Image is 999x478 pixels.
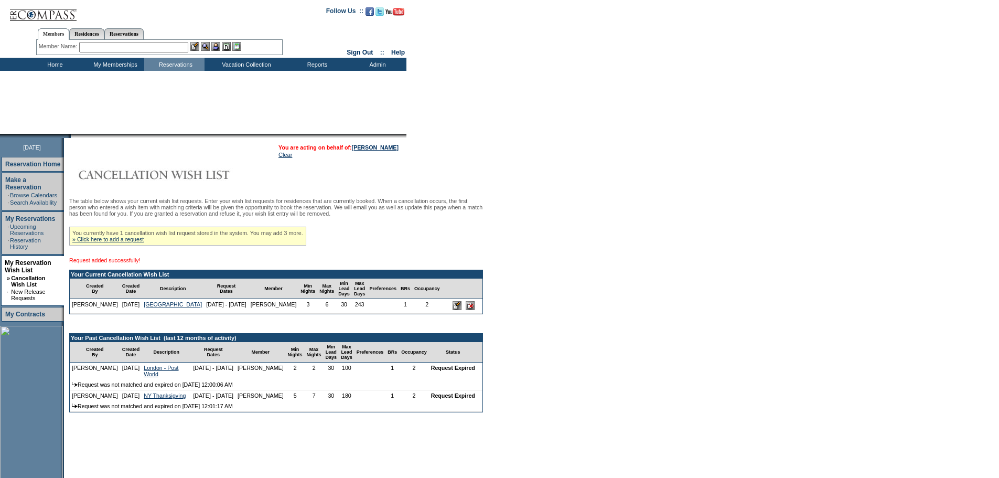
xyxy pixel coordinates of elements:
[69,198,483,425] div: The table below shows your current wish list requests. Enter your wish list requests for residenc...
[399,363,429,379] td: 2
[305,342,324,363] td: Max Nights
[142,342,191,363] td: Description
[120,279,142,299] td: Created Date
[385,363,399,379] td: 1
[286,363,305,379] td: 2
[5,215,55,222] a: My Reservations
[346,58,406,71] td: Admin
[412,279,442,299] td: Occupancy
[70,334,482,342] td: Your Past Cancellation Wish List (last 12 months of activity)
[352,144,399,151] a: [PERSON_NAME]
[11,275,45,288] a: Cancellation Wish List
[324,390,339,401] td: 30
[352,299,368,314] td: 243
[144,301,202,307] a: [GEOGRAPHIC_DATA]
[191,342,235,363] td: Request Dates
[347,49,373,56] a: Sign Out
[5,259,51,274] a: My Reservation Wish List
[104,28,144,39] a: Reservations
[10,199,57,206] a: Search Availability
[352,279,368,299] td: Max Lead Days
[286,58,346,71] td: Reports
[70,363,120,379] td: [PERSON_NAME]
[339,363,355,379] td: 100
[70,401,482,412] td: Request was not matched and expired on [DATE] 12:01:17 AM
[7,289,10,301] td: ·
[69,164,279,185] img: Cancellation Wish List
[70,279,120,299] td: Created By
[144,392,186,399] a: NY Thanksigving
[380,49,384,56] span: ::
[120,390,142,401] td: [DATE]
[69,257,141,263] span: Request added successfully!
[7,237,9,250] td: ·
[206,301,246,307] nobr: [DATE] - [DATE]
[355,342,386,363] td: Preferences
[399,299,412,314] td: 1
[249,299,299,314] td: [PERSON_NAME]
[193,365,233,371] nobr: [DATE] - [DATE]
[72,236,144,242] a: » Click here to add a request
[39,42,79,51] div: Member Name:
[10,237,41,250] a: Reservation History
[305,390,324,401] td: 7
[375,7,384,16] img: Follow us on Twitter
[69,227,306,246] div: You currently have 1 cancellation wish list request stored in the system. You may add 3 more.
[429,342,477,363] td: Status
[70,390,120,401] td: [PERSON_NAME]
[391,49,405,56] a: Help
[67,134,71,138] img: promoShadowLeftCorner.gif
[120,363,142,379] td: [DATE]
[278,144,399,151] span: You are acting on behalf of:
[431,365,475,371] nobr: Request Expired
[235,390,286,401] td: [PERSON_NAME]
[385,8,404,16] img: Subscribe to our YouTube Channel
[120,299,142,314] td: [DATE]
[431,392,475,399] nobr: Request Expired
[201,42,210,51] img: View
[366,10,374,17] a: Become our fan on Facebook
[144,365,178,377] a: London - Post World
[120,342,142,363] td: Created Date
[375,10,384,17] a: Follow us on Twitter
[84,58,144,71] td: My Memberships
[278,152,292,158] a: Clear
[336,279,352,299] td: Min Lead Days
[336,299,352,314] td: 30
[235,342,286,363] td: Member
[11,289,45,301] a: New Release Requests
[7,199,9,206] td: ·
[366,7,374,16] img: Become our fan on Facebook
[5,161,60,168] a: Reservation Home
[23,144,41,151] span: [DATE]
[399,279,412,299] td: BRs
[10,192,57,198] a: Browse Calendars
[72,382,78,387] img: arrow.gif
[339,390,355,401] td: 180
[385,390,399,401] td: 1
[385,342,399,363] td: BRs
[7,192,9,198] td: ·
[317,279,336,299] td: Max Nights
[144,58,205,71] td: Reservations
[70,299,120,314] td: [PERSON_NAME]
[412,299,442,314] td: 2
[298,299,317,314] td: 3
[326,6,363,19] td: Follow Us ::
[339,342,355,363] td: Max Lead Days
[399,342,429,363] td: Occupancy
[466,301,475,310] input: Delete this Request
[69,28,104,39] a: Residences
[10,224,44,236] a: Upcoming Reservations
[235,363,286,379] td: [PERSON_NAME]
[7,224,9,236] td: ·
[367,279,399,299] td: Preferences
[71,134,72,138] img: blank.gif
[5,311,45,318] a: My Contracts
[205,58,286,71] td: Vacation Collection
[38,28,70,40] a: Members
[249,279,299,299] td: Member
[232,42,241,51] img: b_calculator.gif
[204,279,249,299] td: Request Dates
[190,42,199,51] img: b_edit.gif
